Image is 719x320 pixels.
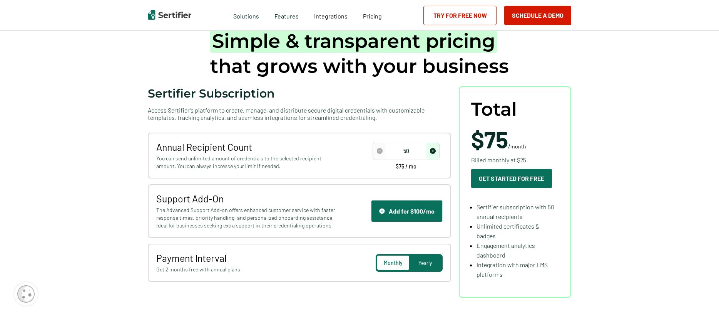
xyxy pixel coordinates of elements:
[17,285,35,303] img: Cookie Popup Icon
[371,200,443,222] button: Support IconAdd for $100/mo
[681,283,719,320] iframe: Chat Widget
[274,10,299,20] span: Features
[210,29,497,53] span: Simple & transparent pricing
[426,143,439,159] span: increase number
[471,128,526,151] span: /
[148,86,275,101] span: Sertifier Subscription
[477,242,535,259] span: Engagement analytics dashboard
[210,29,509,79] h1: that grows with your business
[471,155,526,165] span: Billed monthly at $75
[471,99,517,120] span: Total
[314,10,348,20] a: Integrations
[379,207,435,215] div: Add for $100/mo
[363,12,382,20] span: Pricing
[504,6,571,25] button: Schedule a Demo
[314,12,348,20] span: Integrations
[156,266,338,273] span: Get 2 months free with annual plans.
[471,169,552,188] button: Get Started For Free
[423,6,497,25] a: Try for Free Now
[373,143,386,159] span: decrease number
[396,164,416,169] span: $75 / mo
[430,148,436,154] img: Increase Icon
[363,10,382,20] a: Pricing
[510,143,526,150] span: month
[156,252,338,264] span: Payment Interval
[148,106,451,121] span: Access Sertifier’s platform to create, manage, and distribute secure digital credentials with cus...
[379,208,385,214] img: Support Icon
[471,125,508,153] span: $75
[156,193,338,204] span: Support Add-On
[384,259,403,266] span: Monthly
[156,206,338,229] span: The Advanced Support Add-on offers enhanced customer service with faster response times, priority...
[477,203,554,220] span: Sertifier subscription with 50 annual recipients
[148,10,191,20] img: Sertifier | Digital Credentialing Platform
[156,141,338,153] span: Annual Recipient Count
[156,155,338,170] span: You can send unlimited amount of credentials to the selected recipient amount. You can always inc...
[477,222,539,239] span: Unlimited certificates & badges
[377,148,383,154] img: Decrease Icon
[477,261,548,278] span: Integration with major LMS platforms
[418,259,432,266] span: Yearly
[233,10,259,20] span: Solutions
